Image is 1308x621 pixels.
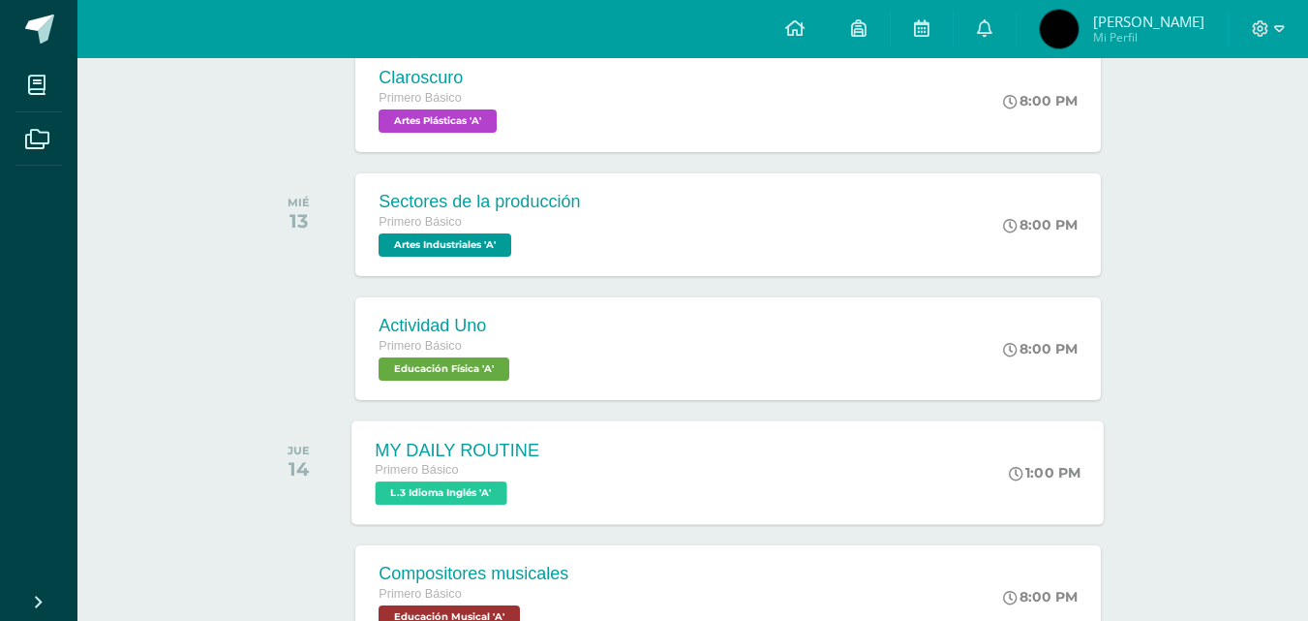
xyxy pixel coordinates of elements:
[376,463,459,477] span: Primero Básico
[379,192,580,212] div: Sectores de la producción
[1003,216,1078,233] div: 8:00 PM
[1003,340,1078,357] div: 8:00 PM
[1003,92,1078,109] div: 8:00 PM
[376,481,507,505] span: L.3 Idioma Inglés 'A'
[1003,588,1078,605] div: 8:00 PM
[379,68,502,88] div: Claroscuro
[379,357,509,381] span: Educación Física 'A'
[1040,10,1079,48] img: 0d77e0f3330ec7b97ae3431dd0140726.png
[1093,12,1204,31] span: [PERSON_NAME]
[379,339,461,353] span: Primero Básico
[376,440,540,460] div: MY DAILY ROUTINE
[379,109,497,133] span: Artes Plásticas 'A'
[379,215,461,229] span: Primero Básico
[379,587,461,601] span: Primero Básico
[379,233,511,257] span: Artes Industriales 'A'
[288,444,310,457] div: JUE
[379,316,514,336] div: Actividad Uno
[288,209,310,233] div: 13
[379,564,568,584] div: Compositores musicales
[379,91,461,105] span: Primero Básico
[288,457,310,481] div: 14
[1010,464,1081,481] div: 1:00 PM
[1093,29,1204,46] span: Mi Perfil
[288,196,310,209] div: MIÉ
